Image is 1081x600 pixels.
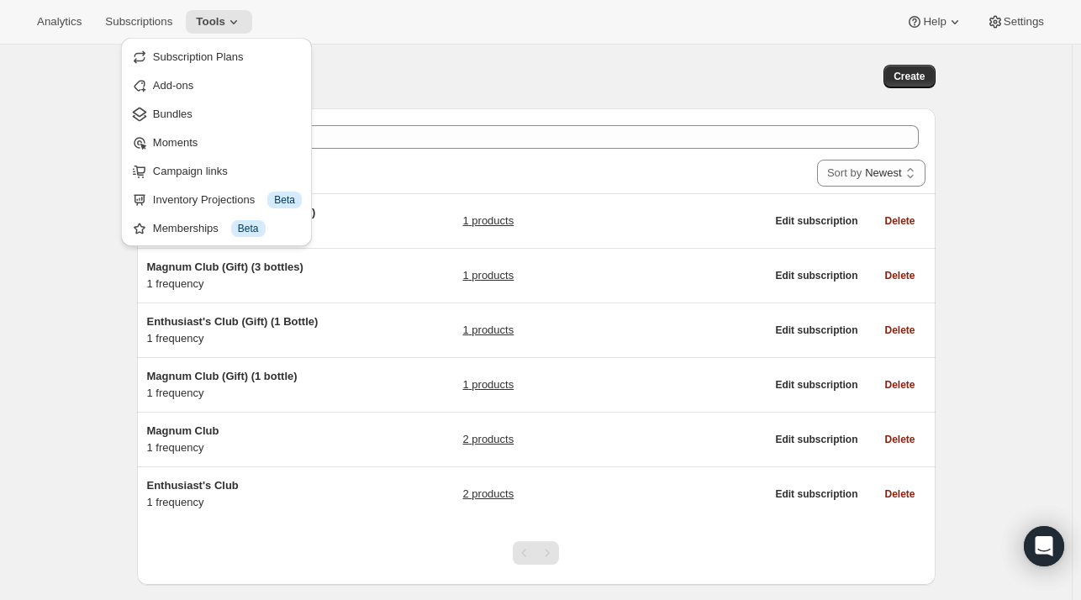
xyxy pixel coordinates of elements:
[884,487,915,501] span: Delete
[126,100,307,127] button: Bundles
[884,269,915,282] span: Delete
[238,222,259,235] span: Beta
[775,269,857,282] span: Edit subscription
[894,70,925,83] span: Create
[126,129,307,155] button: Moments
[126,71,307,98] button: Add-ons
[977,10,1054,34] button: Settings
[775,487,857,501] span: Edit subscription
[775,378,857,392] span: Edit subscription
[462,267,514,284] a: 1 products
[147,479,239,492] span: Enthusiast's Club
[765,482,867,506] button: Edit subscription
[147,261,303,273] span: Magnum Club (Gift) (3 bottles)
[775,433,857,446] span: Edit subscription
[147,423,357,456] div: 1 frequency
[874,264,925,287] button: Delete
[765,264,867,287] button: Edit subscription
[765,318,867,342] button: Edit subscription
[884,378,915,392] span: Delete
[874,318,925,342] button: Delete
[95,10,182,34] button: Subscriptions
[462,431,514,448] a: 2 products
[105,15,172,29] span: Subscriptions
[27,10,92,34] button: Analytics
[126,157,307,184] button: Campaign links
[147,259,357,292] div: 1 frequency
[765,209,867,233] button: Edit subscription
[153,108,192,120] span: Bundles
[1024,526,1064,566] div: Open Intercom Messenger
[513,541,559,565] nav: Pagination
[186,10,252,34] button: Tools
[896,10,973,34] button: Help
[884,214,915,228] span: Delete
[923,15,946,29] span: Help
[126,186,307,213] button: Inventory Projections
[462,322,514,339] a: 1 products
[765,373,867,397] button: Edit subscription
[147,368,357,402] div: 1 frequency
[775,324,857,337] span: Edit subscription
[153,79,193,92] span: Add-ons
[126,214,307,241] button: Memberships
[147,370,298,382] span: Magnum Club (Gift) (1 bottle)
[37,15,82,29] span: Analytics
[874,428,925,451] button: Delete
[153,192,302,208] div: Inventory Projections
[775,214,857,228] span: Edit subscription
[874,209,925,233] button: Delete
[274,193,295,207] span: Beta
[884,324,915,337] span: Delete
[874,373,925,397] button: Delete
[153,165,228,177] span: Campaign links
[874,482,925,506] button: Delete
[196,15,225,29] span: Tools
[147,424,219,437] span: Magnum Club
[883,65,935,88] button: Create
[147,477,357,511] div: 1 frequency
[462,213,514,229] a: 1 products
[153,50,244,63] span: Subscription Plans
[147,315,319,328] span: Enthusiast's Club (Gift) (1 Bottle)
[765,428,867,451] button: Edit subscription
[153,136,198,149] span: Moments
[153,220,302,237] div: Memberships
[462,486,514,503] a: 2 products
[884,433,915,446] span: Delete
[147,313,357,347] div: 1 frequency
[462,376,514,393] a: 1 products
[126,43,307,70] button: Subscription Plans
[1004,15,1044,29] span: Settings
